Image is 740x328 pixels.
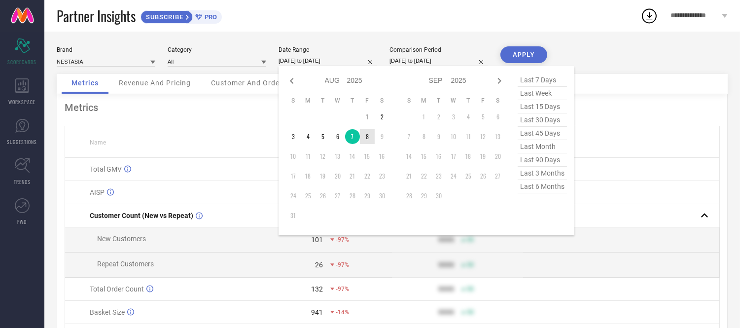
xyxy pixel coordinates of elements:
[389,56,488,66] input: Select comparison period
[518,153,567,167] span: last 90 days
[7,138,37,146] span: SUGGESTIONS
[286,188,301,203] td: Sun Aug 24 2025
[402,169,417,183] td: Sun Sep 21 2025
[360,149,375,164] td: Fri Aug 15 2025
[301,149,316,164] td: Mon Aug 11 2025
[417,149,431,164] td: Mon Sep 15 2025
[518,180,567,193] span: last 6 months
[97,235,146,243] span: New Customers
[336,286,349,292] span: -97%
[389,46,488,53] div: Comparison Period
[446,97,461,105] th: Wednesday
[417,188,431,203] td: Mon Sep 29 2025
[57,46,155,53] div: Brand
[438,285,454,293] div: 9999
[286,149,301,164] td: Sun Aug 10 2025
[467,309,474,316] span: 50
[402,129,417,144] td: Sun Sep 07 2025
[286,208,301,223] td: Sun Aug 31 2025
[360,188,375,203] td: Fri Aug 29 2025
[301,188,316,203] td: Mon Aug 25 2025
[438,308,454,316] div: 9999
[461,129,476,144] td: Thu Sep 11 2025
[461,109,476,124] td: Thu Sep 04 2025
[500,46,547,63] button: APPLY
[476,129,491,144] td: Fri Sep 12 2025
[286,129,301,144] td: Sun Aug 03 2025
[640,7,658,25] div: Open download list
[90,212,193,219] span: Customer Count (New vs Repeat)
[301,97,316,105] th: Monday
[301,129,316,144] td: Mon Aug 04 2025
[316,169,330,183] td: Tue Aug 19 2025
[518,87,567,100] span: last week
[360,169,375,183] td: Fri Aug 22 2025
[461,97,476,105] th: Thursday
[518,167,567,180] span: last 3 months
[402,188,417,203] td: Sun Sep 28 2025
[330,188,345,203] td: Wed Aug 27 2025
[491,149,505,164] td: Sat Sep 20 2025
[65,102,720,113] div: Metrics
[336,261,349,268] span: -97%
[375,129,389,144] td: Sat Aug 09 2025
[402,97,417,105] th: Sunday
[360,129,375,144] td: Fri Aug 08 2025
[97,260,154,268] span: Repeat Customers
[493,75,505,87] div: Next month
[491,169,505,183] td: Sat Sep 27 2025
[336,309,349,316] span: -14%
[311,236,323,244] div: 101
[330,97,345,105] th: Wednesday
[375,188,389,203] td: Sat Aug 30 2025
[431,188,446,203] td: Tue Sep 30 2025
[417,129,431,144] td: Mon Sep 08 2025
[316,188,330,203] td: Tue Aug 26 2025
[446,169,461,183] td: Wed Sep 24 2025
[286,169,301,183] td: Sun Aug 17 2025
[431,129,446,144] td: Tue Sep 09 2025
[438,236,454,244] div: 9999
[14,178,31,185] span: TRENDS
[402,149,417,164] td: Sun Sep 14 2025
[518,127,567,140] span: last 45 days
[467,261,474,268] span: 50
[467,236,474,243] span: 50
[375,97,389,105] th: Saturday
[119,79,191,87] span: Revenue And Pricing
[438,261,454,269] div: 9999
[431,149,446,164] td: Tue Sep 16 2025
[286,75,298,87] div: Previous month
[375,149,389,164] td: Sat Aug 16 2025
[431,169,446,183] td: Tue Sep 23 2025
[446,109,461,124] td: Wed Sep 03 2025
[476,109,491,124] td: Fri Sep 05 2025
[491,129,505,144] td: Sat Sep 13 2025
[18,218,27,225] span: FWD
[90,285,144,293] span: Total Order Count
[518,100,567,113] span: last 15 days
[461,149,476,164] td: Thu Sep 18 2025
[71,79,99,87] span: Metrics
[476,97,491,105] th: Friday
[90,139,106,146] span: Name
[375,109,389,124] td: Sat Aug 02 2025
[311,285,323,293] div: 132
[491,97,505,105] th: Saturday
[168,46,266,53] div: Category
[330,169,345,183] td: Wed Aug 20 2025
[316,129,330,144] td: Tue Aug 05 2025
[330,149,345,164] td: Wed Aug 13 2025
[141,13,186,21] span: SUBSCRIBE
[141,8,222,24] a: SUBSCRIBEPRO
[446,129,461,144] td: Wed Sep 10 2025
[375,169,389,183] td: Sat Aug 23 2025
[360,109,375,124] td: Fri Aug 01 2025
[90,188,105,196] span: AISP
[476,149,491,164] td: Fri Sep 19 2025
[315,261,323,269] div: 26
[311,308,323,316] div: 941
[211,79,286,87] span: Customer And Orders
[431,109,446,124] td: Tue Sep 02 2025
[476,169,491,183] td: Fri Sep 26 2025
